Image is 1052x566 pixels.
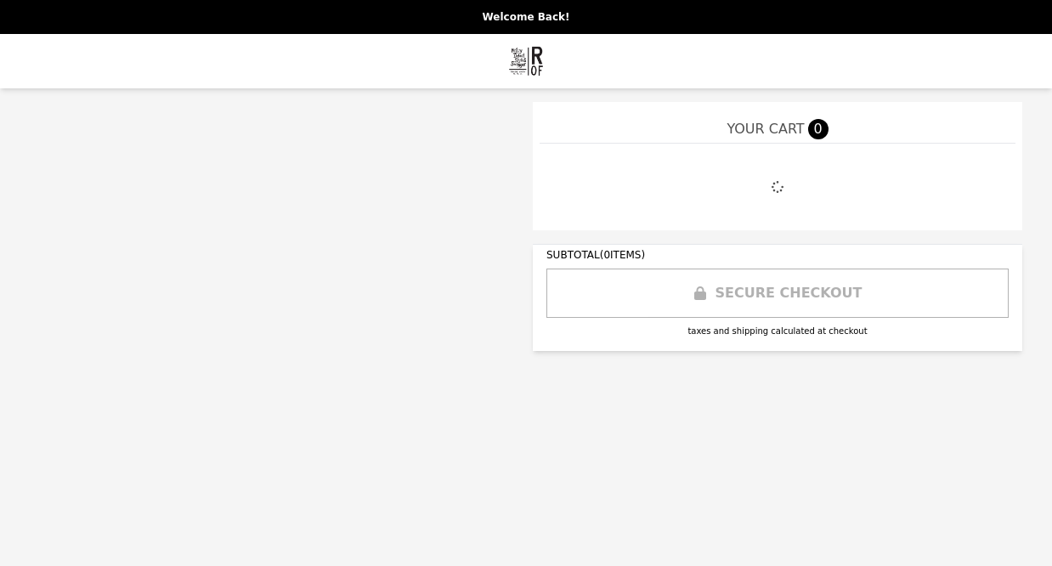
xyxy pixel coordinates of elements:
[600,249,645,261] span: ( 0 ITEMS)
[546,325,1009,337] div: taxes and shipping calculated at checkout
[546,249,600,261] span: SUBTOTAL
[808,119,829,139] span: 0
[509,44,543,78] img: Brand Logo
[10,10,1042,24] p: Welcome Back!
[727,119,804,139] span: YOUR CART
